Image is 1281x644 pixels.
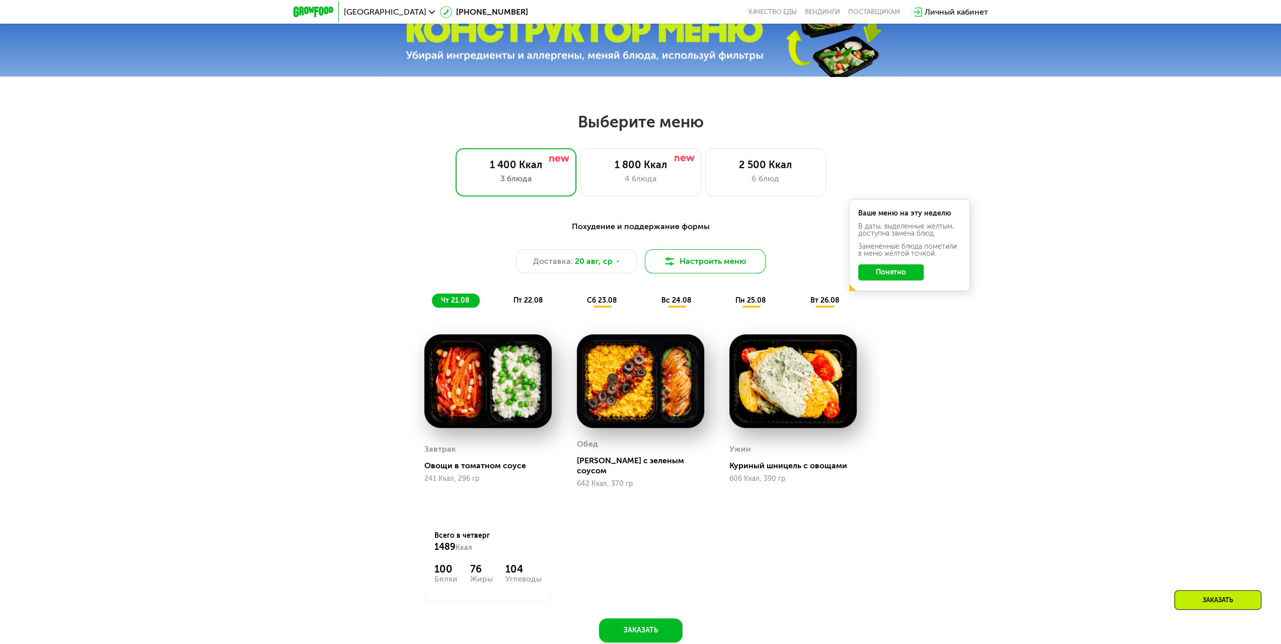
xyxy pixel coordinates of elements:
div: 642 Ккал, 370 гр [577,480,704,488]
div: Ужин [729,442,751,457]
div: Похудение и поддержание формы [343,221,939,233]
div: Завтрак [424,442,456,457]
span: вт 26.08 [810,296,839,305]
div: 100 [434,563,458,575]
span: пт 22.08 [513,296,543,305]
div: Жиры [470,575,493,583]
div: Куриный шницель с овощами [729,461,865,471]
div: Белки [434,575,458,583]
div: 6 блюд [716,173,815,185]
span: Доставка: [533,255,573,267]
div: 1 400 Ккал [466,159,566,171]
span: 1489 [434,541,456,552]
span: чт 21.08 [441,296,470,305]
div: 76 [470,563,493,575]
div: 3 блюда [466,173,566,185]
div: 1 800 Ккал [591,159,691,171]
div: Заменённые блюда пометили в меню жёлтой точкой. [858,243,961,257]
div: Всего в четверг [434,531,542,553]
span: вс 24.08 [661,296,692,305]
button: Понятно [858,264,924,280]
div: Овощи в томатном соусе [424,461,560,471]
span: [GEOGRAPHIC_DATA] [344,8,426,16]
div: В даты, выделенные желтым, доступна замена блюд. [858,223,961,237]
span: пн 25.08 [735,296,766,305]
div: Углеводы [505,575,542,583]
span: сб 23.08 [587,296,617,305]
div: 4 блюда [591,173,691,185]
div: [PERSON_NAME] с зеленым соусом [577,456,712,476]
a: Качество еды [748,8,797,16]
h2: Выберите меню [32,112,1249,132]
div: поставщикам [848,8,900,16]
a: Вендинги [805,8,840,16]
div: Ваше меню на эту неделю [858,210,961,217]
span: 20 авг, ср [575,255,613,267]
div: 241 Ккал, 296 гр [424,475,552,483]
div: Заказать [1174,590,1261,610]
button: Заказать [599,618,683,642]
a: [PHONE_NUMBER] [440,6,528,18]
div: Обед [577,437,598,452]
button: Настроить меню [645,249,766,273]
div: 104 [505,563,542,575]
div: Личный кабинет [925,6,988,18]
span: Ккал [456,543,472,552]
div: 606 Ккал, 390 гр [729,475,857,483]
div: 2 500 Ккал [716,159,815,171]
